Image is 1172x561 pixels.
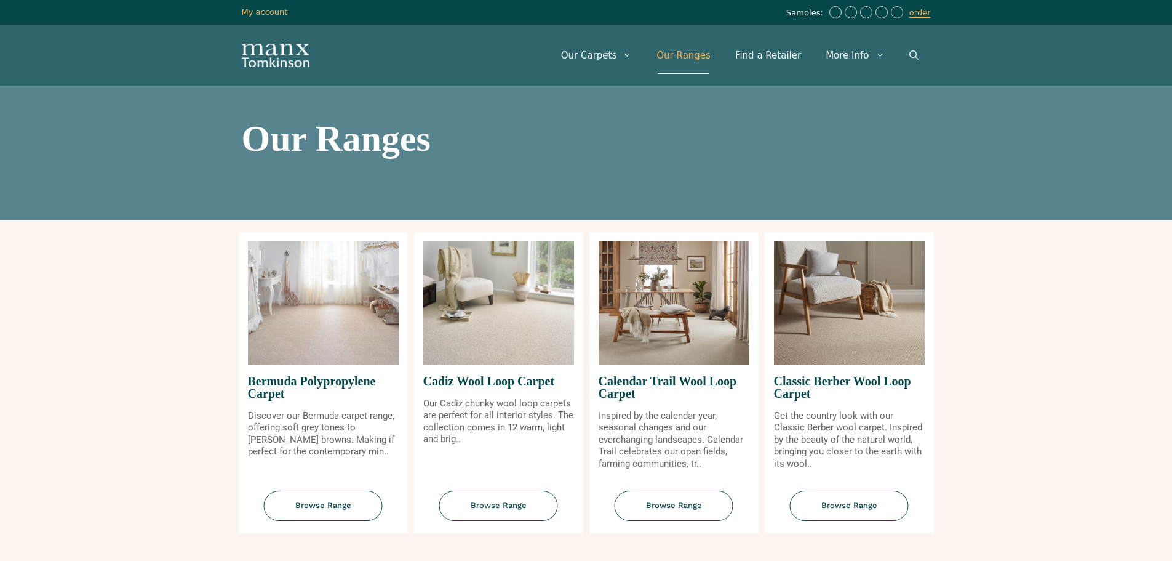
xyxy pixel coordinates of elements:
a: My account [242,7,288,17]
a: Find a Retailer [723,37,813,74]
a: Browse Range [414,491,583,533]
span: Browse Range [615,491,733,521]
span: Browse Range [439,491,558,521]
nav: Primary [549,37,931,74]
img: Manx Tomkinson [242,44,309,67]
span: Cadiz Wool Loop Carpet [423,365,574,398]
span: Samples: [786,8,826,18]
p: Get the country look with our Classic Berber wool carpet. Inspired by the beauty of the natural w... [774,410,925,470]
a: order [909,8,931,18]
a: Browse Range [589,491,759,533]
a: Browse Range [239,491,408,533]
a: Our Carpets [549,37,645,74]
a: Browse Range [765,491,934,533]
span: Bermuda Polypropylene Carpet [248,365,399,410]
span: Calendar Trail Wool Loop Carpet [599,365,749,410]
span: Browse Range [264,491,383,521]
span: Classic Berber Wool Loop Carpet [774,365,925,410]
img: Bermuda Polypropylene Carpet [248,241,399,365]
a: Our Ranges [644,37,723,74]
img: Cadiz Wool Loop Carpet [423,241,574,365]
p: Discover our Bermuda carpet range, offering soft grey tones to [PERSON_NAME] browns. Making if pe... [248,410,399,458]
span: Browse Range [790,491,909,521]
p: Our Cadiz chunky wool loop carpets are perfect for all interior styles. The collection comes in 1... [423,398,574,446]
a: Open Search Bar [897,37,931,74]
p: Inspired by the calendar year, seasonal changes and our everchanging landscapes. Calendar Trail c... [599,410,749,470]
a: More Info [813,37,896,74]
img: Calendar Trail Wool Loop Carpet [599,241,749,365]
h1: Our Ranges [242,120,931,157]
img: Classic Berber Wool Loop Carpet [774,241,925,365]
